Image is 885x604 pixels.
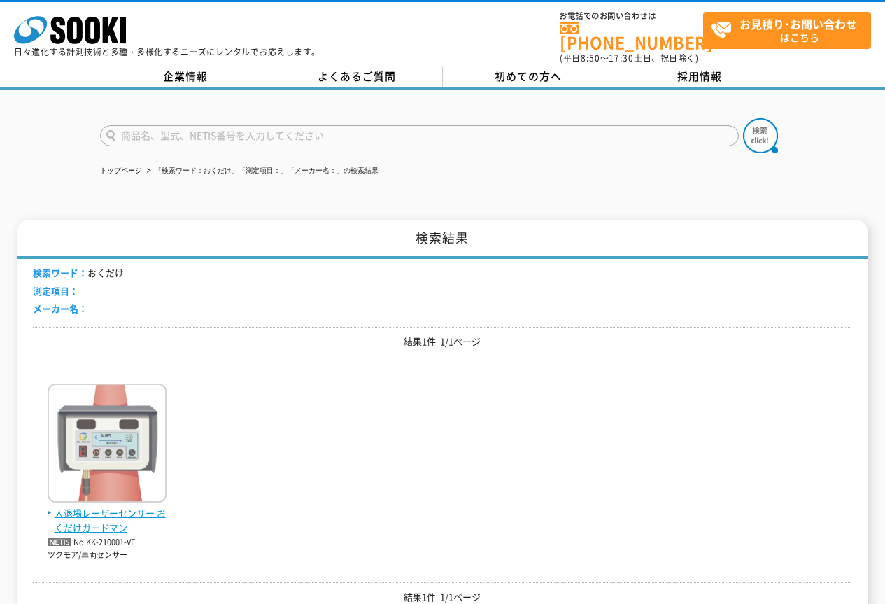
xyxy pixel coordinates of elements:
a: お見積り･お問い合わせはこちら [703,12,871,49]
li: おくだけ [33,266,124,281]
p: ツクモア/車両センサー [48,549,167,561]
a: トップページ [100,167,142,174]
strong: お見積り･お問い合わせ [739,15,857,32]
span: (平日 ～ 土日、祝日除く) [560,52,698,64]
img: btn_search.png [743,118,778,153]
span: はこちら [711,13,870,48]
span: 測定項目： [33,284,78,297]
p: 結果1件 1/1ページ [33,335,851,349]
a: [PHONE_NUMBER] [560,22,703,50]
span: 入退場レーザーセンサー おくだけガードマン [48,506,167,535]
input: 商品名、型式、NETIS番号を入力してください [100,125,739,146]
a: 初めての方へ [443,66,614,87]
img: おくだけガードマン [48,384,167,506]
a: 採用情報 [614,66,786,87]
p: No.KK-210001-VE [48,535,167,550]
span: 初めての方へ [495,69,562,84]
a: 企業情報 [100,66,271,87]
li: 「検索ワード：おくだけ」「測定項目：」「メーカー名：」の検索結果 [144,164,378,178]
a: よくあるご質問 [271,66,443,87]
span: 17:30 [609,52,634,64]
p: 日々進化する計測技術と多種・多様化するニーズにレンタルでお応えします。 [14,48,320,56]
span: メーカー名： [33,302,87,315]
a: 入退場レーザーセンサー おくだけガードマン [48,491,167,535]
span: 検索ワード： [33,266,87,279]
span: 8:50 [581,52,600,64]
span: お電話でのお問い合わせは [560,12,703,20]
h1: 検索結果 [17,220,867,259]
